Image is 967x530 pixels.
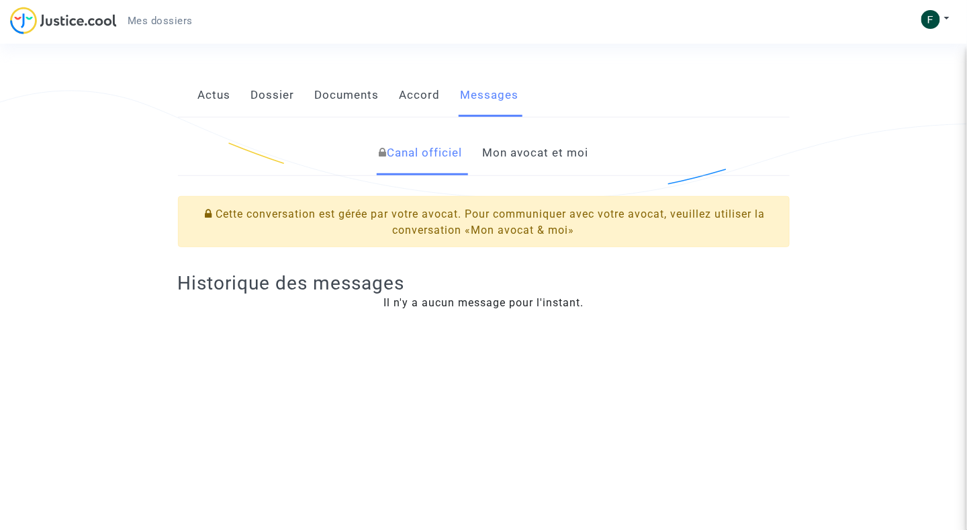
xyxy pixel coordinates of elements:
[128,15,193,27] span: Mes dossiers
[315,73,379,118] a: Documents
[198,73,231,118] a: Actus
[251,73,295,118] a: Dossier
[921,10,940,29] img: ACg8ocK0Yz4RGNzRa_wi3o-H_PmeaQdScZ1IvfCbiNceWv7ulmqZ=s96-c
[178,295,790,311] div: Il n'y a aucun message pour l'instant.
[117,11,203,31] a: Mes dossiers
[400,73,441,118] a: Accord
[10,7,117,34] img: jc-logo.svg
[482,131,588,175] a: Mon avocat et moi
[461,73,519,118] a: Messages
[178,196,790,247] div: Cette conversation est gérée par votre avocat. Pour communiquer avec votre avocat, veuillez utili...
[178,271,790,295] h2: Historique des messages
[379,131,462,175] a: Canal officiel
